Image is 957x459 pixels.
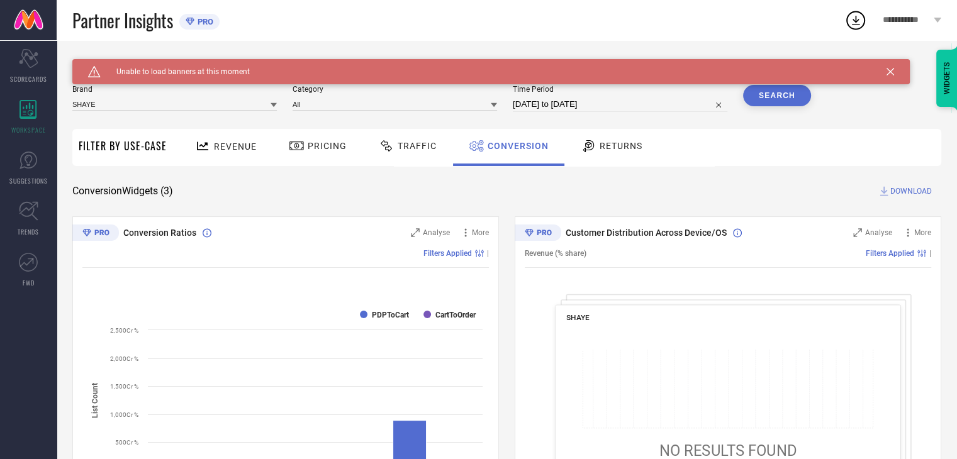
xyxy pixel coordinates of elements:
span: | [929,249,931,258]
span: Pricing [308,141,347,151]
span: Filter By Use-Case [79,138,167,153]
span: Analyse [865,228,892,237]
div: Premium [72,224,119,243]
span: SHAYE [566,313,590,322]
span: Conversion Ratios [123,228,196,238]
span: Conversion Widgets ( 3 ) [72,185,173,197]
span: DOWNLOAD [890,185,932,197]
text: 500Cr % [115,439,138,446]
text: 2,000Cr % [110,355,138,362]
span: WORKSPACE [11,125,46,135]
span: Filters Applied [866,249,914,258]
span: FWD [23,278,35,287]
span: Revenue (% share) [525,249,586,258]
span: Conversion [488,141,549,151]
span: SCORECARDS [10,74,47,84]
span: Customer Distribution Across Device/OS [566,228,727,238]
svg: Zoom [411,228,420,237]
button: Search [743,85,811,106]
text: CartToOrder [435,311,476,319]
span: Revenue [214,141,257,152]
span: SYSTEM WORKSPACE [72,59,160,69]
span: TRENDS [18,227,39,236]
span: Partner Insights [72,8,173,33]
text: 1,500Cr % [110,383,138,390]
tspan: List Count [91,382,99,418]
div: Open download list [844,9,867,31]
text: 2,500Cr % [110,327,138,334]
span: More [472,228,489,237]
span: SUGGESTIONS [9,176,48,185]
span: Brand [72,85,277,94]
span: Returns [600,141,642,151]
svg: Zoom [853,228,862,237]
span: Time Period [513,85,727,94]
text: 1,000Cr % [110,411,138,418]
span: More [914,228,931,237]
div: Premium [515,224,561,243]
span: PRO [194,17,213,26]
text: PDPToCart [372,311,409,319]
span: Traffic [398,141,437,151]
span: Category [293,85,497,94]
span: Filters Applied [423,249,472,258]
span: Analyse [423,228,450,237]
span: Unable to load banners at this moment [101,67,250,76]
input: Select time period [513,97,727,112]
span: | [487,249,489,258]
